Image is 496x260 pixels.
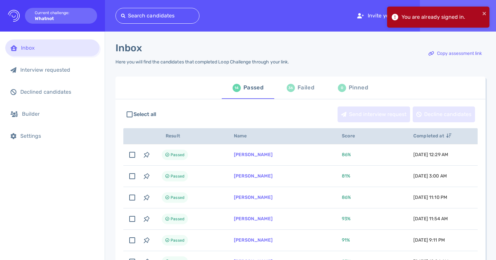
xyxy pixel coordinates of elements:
span: Score [342,133,362,139]
a: [PERSON_NAME] [234,173,273,179]
button: Copy assessment link [425,46,486,61]
th: Result [154,128,226,144]
span: Passed [171,151,184,159]
span: Passed [171,236,184,244]
span: [DATE] 12:29 AM [413,152,448,157]
span: 86 % [342,195,351,200]
span: Passed [171,194,184,201]
span: [DATE] 11:54 AM [413,216,448,222]
span: Select all [134,110,156,118]
button: close [482,9,487,17]
div: Declined candidates [20,89,94,95]
div: 0 [338,84,346,92]
div: 14 [233,84,241,92]
span: Passed [171,215,184,223]
div: You are already signed in. [402,13,480,21]
button: Decline candidates [413,106,475,122]
span: 93 % [342,216,351,222]
div: 36 [287,84,295,92]
h1: Inbox [115,42,142,54]
div: Passed [243,83,263,93]
span: Completed at [413,133,451,139]
span: Passed [171,172,184,180]
span: 86 % [342,152,351,157]
div: Builder [22,111,94,117]
div: Decline candidates [413,107,475,122]
div: Copy assessment link [425,46,485,61]
span: 81 % [342,173,350,179]
span: Name [234,133,254,139]
a: [PERSON_NAME] [234,195,273,200]
span: 91 % [342,237,350,243]
div: Failed [298,83,314,93]
span: [DATE] 9:11 PM [413,237,445,243]
span: [DATE] 3:00 AM [413,173,447,179]
button: Send interview request [338,106,410,122]
div: Inbox [21,45,94,51]
a: [PERSON_NAME] [234,216,273,222]
div: Send interview request [338,107,410,122]
div: Here you will find the candidates that completed Loop Challenge through your link. [115,59,289,65]
div: Interview requested [20,67,94,73]
div: Settings [20,133,94,139]
a: [PERSON_NAME] [234,152,273,157]
span: [DATE] 11:10 PM [413,195,447,200]
div: Pinned [349,83,368,93]
a: [PERSON_NAME] [234,237,273,243]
